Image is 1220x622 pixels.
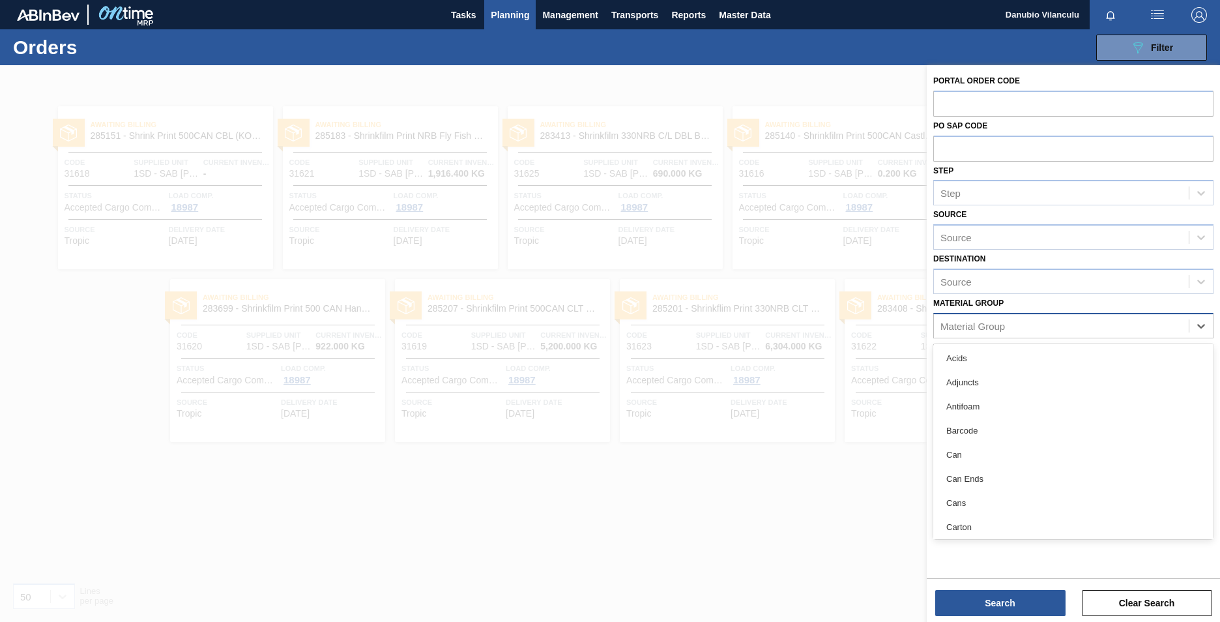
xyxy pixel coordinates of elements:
div: Material Group [940,320,1005,331]
label: Material Group [933,299,1004,308]
label: Source [933,210,966,219]
span: Management [542,7,598,23]
button: Notifications [1090,6,1131,24]
span: Transports [611,7,658,23]
div: Barcode [933,419,1213,443]
img: Logout [1191,7,1207,23]
span: Planning [491,7,529,23]
div: Cans [933,491,1213,515]
label: Material [933,343,973,352]
div: Step [940,188,961,199]
h1: Orders [13,40,207,55]
button: Filter [1096,35,1207,61]
div: Source [940,276,972,287]
div: Acids [933,346,1213,370]
div: Source [940,232,972,243]
label: Portal Order Code [933,76,1020,85]
div: Can Ends [933,467,1213,491]
label: Destination [933,254,985,263]
span: Filter [1151,42,1173,53]
div: Carton [933,515,1213,539]
label: Step [933,166,953,175]
img: TNhmsLtSVTkK8tSr43FrP2fwEKptu5GPRR3wAAAABJRU5ErkJggg== [17,9,80,21]
img: userActions [1150,7,1165,23]
label: PO SAP Code [933,121,987,130]
span: Tasks [449,7,478,23]
div: Antifoam [933,394,1213,419]
div: Can [933,443,1213,467]
span: Reports [671,7,706,23]
div: Adjuncts [933,370,1213,394]
span: Master Data [719,7,770,23]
